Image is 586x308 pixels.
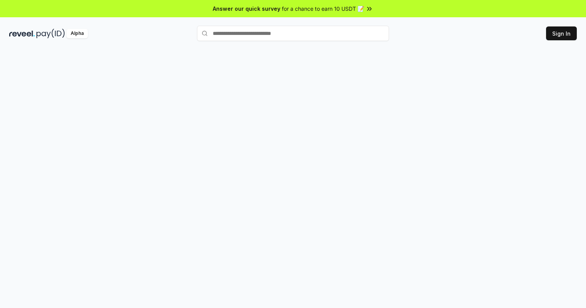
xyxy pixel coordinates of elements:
span: for a chance to earn 10 USDT 📝 [282,5,364,13]
img: pay_id [36,29,65,38]
button: Sign In [546,26,577,40]
span: Answer our quick survey [213,5,280,13]
img: reveel_dark [9,29,35,38]
div: Alpha [66,29,88,38]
